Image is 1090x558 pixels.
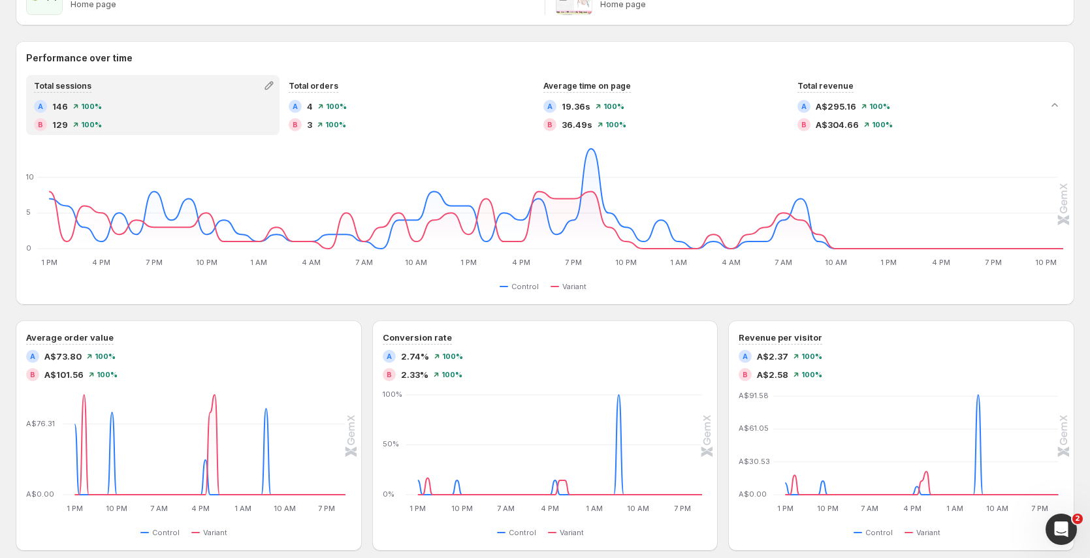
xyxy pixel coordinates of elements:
[560,527,584,538] span: Variant
[52,100,68,113] span: 146
[97,371,118,379] span: 100 %
[743,352,748,360] h2: A
[307,100,313,113] span: 4
[946,504,963,513] text: 1 AM
[326,102,347,110] span: 100 %
[777,504,793,513] text: 1 PM
[250,258,267,267] text: 1 AM
[674,504,691,513] text: 7 PM
[1035,258,1057,267] text: 10 PM
[196,258,217,267] text: 10 PM
[543,81,631,91] span: Average time on page
[26,419,55,428] text: A$76.31
[41,258,57,267] text: 1 PM
[67,504,83,513] text: 1 PM
[38,121,43,129] h2: B
[903,504,922,513] text: 4 PM
[140,525,185,540] button: Control
[985,258,1002,267] text: 7 PM
[387,371,392,379] h2: B
[547,121,553,129] h2: B
[509,527,536,538] span: Control
[325,121,346,129] span: 100 %
[401,368,428,381] span: 2.33%
[861,504,879,513] text: 7 AM
[30,371,35,379] h2: B
[44,368,84,381] span: A$101.56
[757,350,788,363] span: A$2.37
[203,527,227,538] span: Variant
[451,504,473,513] text: 10 PM
[512,258,530,267] text: 4 PM
[383,390,402,399] text: 100%
[460,258,477,267] text: 1 PM
[150,504,168,513] text: 7 AM
[387,352,392,360] h2: A
[1046,514,1077,545] iframe: Intercom live chat
[739,424,769,433] text: A$61.05
[586,504,603,513] text: 1 AM
[152,527,180,538] span: Control
[234,504,251,513] text: 1 AM
[274,504,296,513] text: 10 AM
[757,368,788,381] span: A$2.58
[30,352,35,360] h2: A
[547,102,553,110] h2: A
[775,258,792,267] text: 7 AM
[26,331,114,344] h3: Average order value
[816,118,859,131] span: A$304.66
[146,258,163,267] text: 7 PM
[932,258,950,267] text: 4 PM
[81,102,102,110] span: 100 %
[511,281,539,292] span: Control
[409,504,426,513] text: 1 PM
[872,121,893,129] span: 100 %
[81,121,102,129] span: 100 %
[562,281,586,292] span: Variant
[355,258,373,267] text: 7 AM
[401,350,429,363] span: 2.74%
[562,100,590,113] span: 19.36s
[548,525,589,540] button: Variant
[562,118,592,131] span: 36.49s
[95,352,116,360] span: 100 %
[106,504,127,513] text: 10 PM
[319,504,336,513] text: 7 PM
[191,525,232,540] button: Variant
[26,243,31,253] text: 0
[26,52,1064,65] h2: Performance over time
[986,504,1008,513] text: 10 AM
[26,172,34,181] text: 10
[26,208,31,217] text: 5
[743,371,748,379] h2: B
[916,527,940,538] span: Variant
[26,489,54,499] text: A$0.00
[1031,504,1048,513] text: 7 PM
[801,121,807,129] h2: B
[801,371,822,379] span: 100 %
[869,102,890,110] span: 100 %
[500,279,544,294] button: Control
[302,258,321,267] text: 4 AM
[289,81,338,91] span: Total orders
[34,81,91,91] span: Total sessions
[739,391,769,400] text: A$91.58
[44,350,82,363] span: A$73.80
[551,279,592,294] button: Variant
[293,102,298,110] h2: A
[615,258,637,267] text: 10 PM
[854,525,898,540] button: Control
[38,102,43,110] h2: A
[293,121,298,129] h2: B
[739,331,822,344] h3: Revenue per visitor
[722,258,741,267] text: 4 AM
[192,504,210,513] text: 4 PM
[865,527,893,538] span: Control
[383,440,399,449] text: 50%
[670,258,687,267] text: 1 AM
[739,489,767,499] text: A$0.00
[497,525,541,540] button: Control
[797,81,854,91] span: Total revenue
[405,258,427,267] text: 10 AM
[383,489,394,499] text: 0%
